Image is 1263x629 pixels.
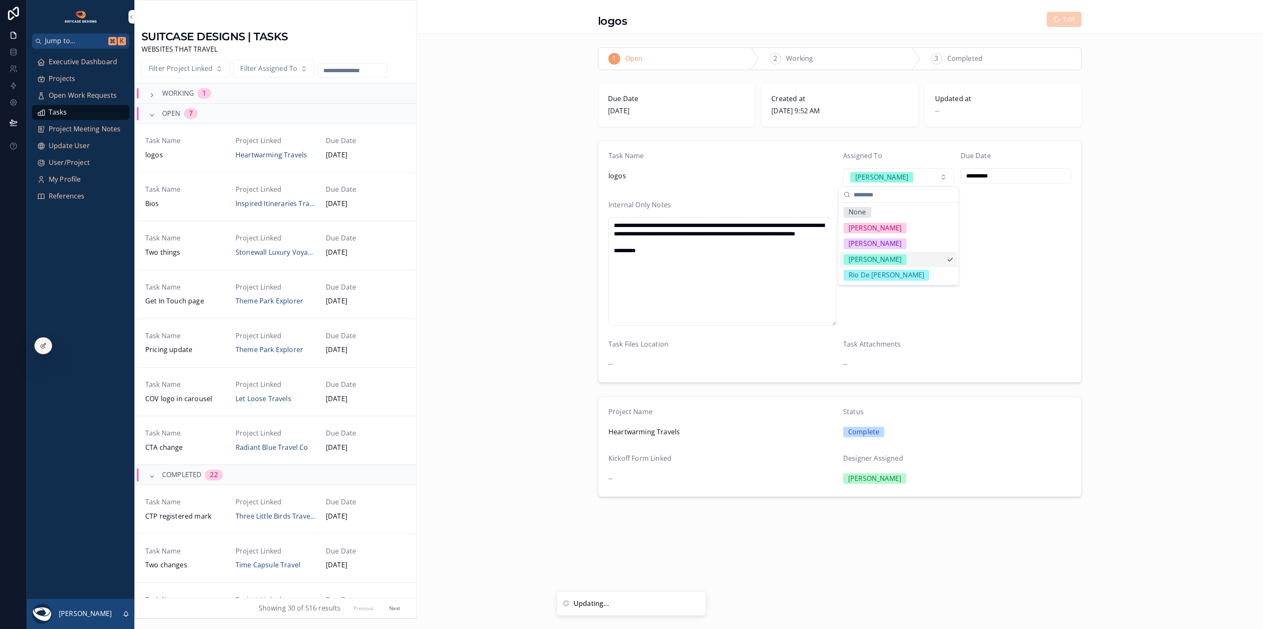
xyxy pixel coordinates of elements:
a: Open Work Requests [32,88,129,103]
span: Project Linked [236,379,316,390]
div: Updating... [574,598,609,608]
span: Get In Touch page [145,296,225,307]
a: Theme Park Explorer [236,345,303,355]
span: Due Date [326,136,406,146]
p: [PERSON_NAME] [59,608,112,619]
span: Executive Dashboard [49,57,117,68]
span: Due Date [961,151,991,160]
span: logos [145,150,225,161]
span: -- [608,359,613,370]
span: Project Linked [236,331,316,342]
span: Designer Assigned [843,454,903,463]
span: Project Linked [236,595,316,606]
span: Due Date [326,428,406,439]
span: Project Meeting Notes [49,124,121,135]
a: Task NameGet In Touch pageProject LinkedTheme Park ExplorerDue Date[DATE] [135,270,416,319]
span: COV logo in carousel [145,394,225,405]
a: Task NameCOV logo in carouselProject LinkedLet Loose TravelsDue Date[DATE] [135,368,416,416]
div: Suggestions [839,203,959,285]
a: Radiant Blue Travel Co [236,442,308,453]
button: Select Button [141,60,230,78]
span: Bios [145,198,225,209]
span: CTA change [145,442,225,453]
div: [PERSON_NAME] [849,223,901,234]
span: Due Date [326,595,406,606]
span: Showing 30 of 516 results [259,603,341,614]
span: Task Name [145,136,225,146]
span: Open [625,53,643,64]
span: References [49,191,85,202]
button: Select Button [233,60,314,78]
span: 1 [612,53,616,64]
a: Three Little Birds Travel Agency [236,511,316,522]
a: User/Project [32,155,129,170]
span: [DATE] [326,150,406,161]
a: Time Capsule Travel [236,560,300,571]
span: [DATE] [326,442,406,453]
span: Due Date [326,546,406,557]
a: Task NameCTP registered markProject LinkedThree Little Birds Travel AgencyDue Date[DATE] [135,485,416,534]
span: Completed [947,53,983,64]
span: Open Work Requests [49,90,117,101]
span: Task Name [145,233,225,244]
a: Stonewall Luxury Voyages [236,247,316,258]
a: My Profile [32,172,129,187]
span: [DATE] [608,106,744,117]
span: Project Linked [236,546,316,557]
a: Let Loose Travels [236,394,291,405]
div: 1 [202,88,206,99]
div: 22 [210,470,217,480]
span: Due Date [326,282,406,293]
span: Kickoff Form Linked [608,454,671,463]
span: COMPLETED [162,470,202,480]
span: My Profile [49,174,81,185]
button: Select Button [843,168,954,187]
span: logos [608,171,836,182]
div: None [849,207,866,218]
span: Due Date [326,233,406,244]
a: Task NameCTA changeProject LinkedRadiant Blue Travel CoDue Date[DATE] [135,416,416,465]
span: Heartwarming Travels [236,150,307,161]
span: [DATE] [326,247,406,258]
span: Due Date [326,379,406,390]
span: 3 [934,53,938,64]
span: Tasks [49,107,67,118]
h1: SUITCASE DESIGNS | TASKS [141,29,288,44]
span: Update User [49,141,90,151]
span: Due Date [326,497,406,508]
span: WEBSITES THAT TRAVEL [141,44,288,55]
span: Two things [145,247,225,258]
span: Status [843,407,864,416]
button: Jump to...K [32,34,129,49]
a: Task NameTwo thingsProject LinkedStonewall Luxury VoyagesDue Date[DATE] [135,221,416,270]
span: Task Name [608,151,644,160]
span: K [118,38,125,44]
span: Task Name [145,331,225,342]
span: Updated at [935,94,1072,104]
a: Projects [32,71,129,86]
div: [PERSON_NAME] [849,254,901,265]
a: Task NamePricing updateProject LinkedTheme Park ExplorerDue Date[DATE] [135,319,416,368]
a: Update User [32,138,129,154]
span: Task Name [145,428,225,439]
span: [DATE] [326,560,406,571]
span: Two changes [145,560,225,571]
span: Internal Only Notes [608,200,671,209]
div: [PERSON_NAME] [855,172,908,183]
span: Project Linked [236,233,316,244]
span: Assigned To [843,151,882,160]
span: Working [786,53,813,64]
span: Heartwarming Travels [608,427,836,438]
span: Project Linked [236,136,316,146]
a: Theme Park Explorer [236,296,303,307]
span: -- [935,106,939,117]
span: Task Name [145,497,225,508]
a: Task NameTwo changesProject LinkedTime Capsule TravelDue Date[DATE] [135,534,416,583]
span: Due Date [608,94,744,104]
